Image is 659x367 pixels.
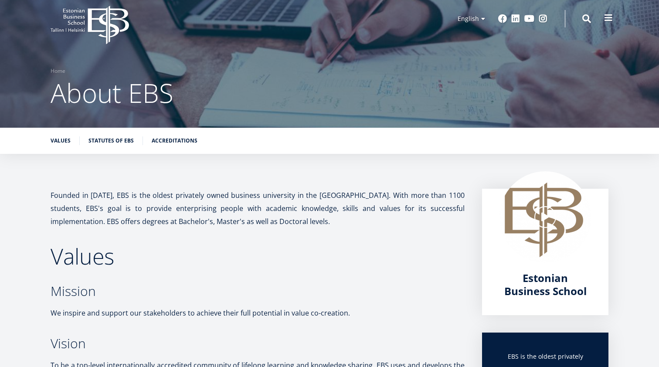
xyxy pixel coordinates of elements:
[51,67,65,75] a: Home
[51,306,465,319] p: We inspire and support our stakeholders to achieve their full potential in value co-creation.​
[504,271,587,298] span: Estonian Business School
[88,136,134,145] a: Statutes of EBS
[539,14,547,23] a: Instagram
[51,337,465,350] h3: Vision
[51,75,173,111] span: About EBS
[152,136,197,145] a: Accreditations
[499,272,591,298] a: Estonian Business School
[51,189,465,228] p: Founded in [DATE], EBS is the oldest privately owned business university in the [GEOGRAPHIC_DATA]...
[498,14,507,23] a: Facebook
[511,14,520,23] a: Linkedin
[51,136,71,145] a: Values
[51,285,465,298] h3: Mission
[524,14,534,23] a: Youtube
[51,245,465,267] h2: Values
